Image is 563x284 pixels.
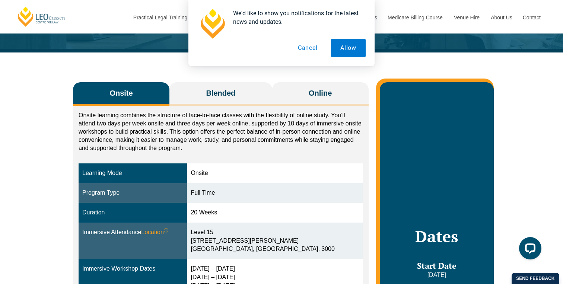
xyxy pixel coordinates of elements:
div: Level 15 [STREET_ADDRESS][PERSON_NAME] [GEOGRAPHIC_DATA], [GEOGRAPHIC_DATA], 3000 [191,228,359,254]
p: Onsite learning combines the structure of face-to-face classes with the flexibility of online stu... [79,111,363,152]
div: Duration [82,208,183,217]
div: We'd like to show you notifications for the latest news and updates. [227,9,366,26]
iframe: LiveChat chat widget [513,234,544,265]
span: Location [141,228,168,237]
span: Blended [206,88,235,98]
div: Learning Mode [82,169,183,178]
span: Start Date [417,260,457,271]
div: Program Type [82,189,183,197]
h2: Dates [387,227,486,246]
button: Cancel [289,39,327,57]
button: Allow [331,39,366,57]
div: Immersive Workshop Dates [82,265,183,273]
div: Full Time [191,189,359,197]
div: 20 Weeks [191,208,359,217]
img: notification icon [197,9,227,39]
p: [DATE] [387,271,486,279]
div: Immersive Attendance [82,228,183,237]
span: Onsite [109,88,133,98]
div: Onsite [191,169,359,178]
span: Online [309,88,332,98]
sup: ⓘ [164,228,168,233]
